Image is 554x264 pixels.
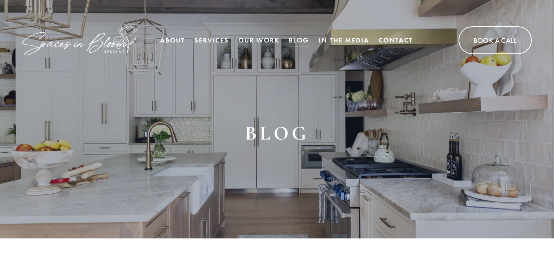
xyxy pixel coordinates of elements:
a: Contact [378,33,413,48]
a: In the Media [319,33,369,48]
a: Our Work [238,33,279,48]
h1: BLOG [222,120,332,147]
img: Spaces in Bloom Designs [22,26,137,55]
a: About [160,33,185,48]
a: Services [194,33,229,48]
a: Book A Call [459,26,532,55]
a: Blog [289,33,309,48]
